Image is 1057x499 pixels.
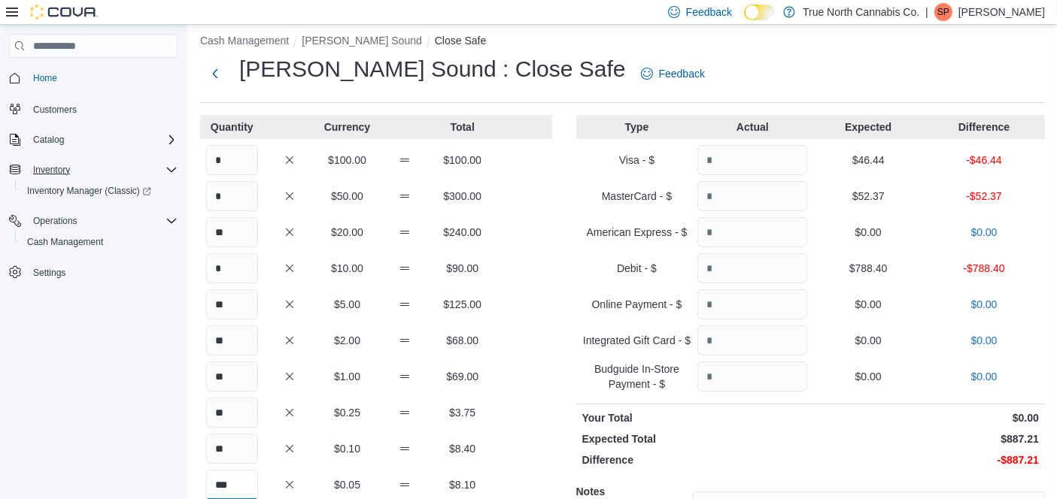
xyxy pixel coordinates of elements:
[27,264,71,282] a: Settings
[582,297,692,312] p: Online Payment - $
[33,72,57,84] span: Home
[436,405,488,420] p: $3.75
[27,161,76,179] button: Inventory
[435,35,486,47] button: Close Safe
[200,33,1045,51] nav: An example of EuiBreadcrumbs
[30,5,98,20] img: Cova
[813,297,923,312] p: $0.00
[582,333,692,348] p: Integrated Gift Card - $
[697,181,807,211] input: Quantity
[436,119,488,135] p: Total
[321,369,373,384] p: $1.00
[21,233,178,251] span: Cash Management
[929,189,1039,204] p: -$52.37
[925,3,928,21] p: |
[929,369,1039,384] p: $0.00
[206,361,258,392] input: Quantity
[27,212,178,230] span: Operations
[206,253,258,283] input: Quantity
[934,3,952,21] div: Sandi Pew
[635,59,711,89] a: Feedback
[3,210,184,231] button: Operations
[27,69,63,87] a: Home
[659,66,705,81] span: Feedback
[436,369,488,384] p: $69.00
[958,3,1045,21] p: [PERSON_NAME]
[929,333,1039,348] p: $0.00
[206,325,258,355] input: Quantity
[686,5,732,20] span: Feedback
[321,441,373,456] p: $0.10
[697,145,807,175] input: Quantity
[33,164,70,176] span: Inventory
[813,119,923,135] p: Expected
[813,369,923,384] p: $0.00
[436,333,488,348] p: $68.00
[21,182,178,200] span: Inventory Manager (Classic)
[582,452,808,467] p: Difference
[3,159,184,180] button: Inventory
[813,153,923,168] p: $46.44
[206,217,258,247] input: Quantity
[813,452,1039,467] p: -$887.21
[321,119,373,135] p: Currency
[436,261,488,276] p: $90.00
[929,153,1039,168] p: -$46.44
[697,253,807,283] input: Quantity
[27,161,178,179] span: Inventory
[813,261,923,276] p: $788.40
[206,119,258,135] p: Quantity
[206,434,258,464] input: Quantity
[206,145,258,175] input: Quantity
[206,289,258,319] input: Quantity
[744,5,776,20] input: Dark Mode
[27,131,178,149] span: Catalog
[206,398,258,428] input: Quantity
[436,441,488,456] p: $8.40
[803,3,919,21] p: True North Cannabis Co.
[697,289,807,319] input: Quantity
[27,263,178,282] span: Settings
[813,225,923,240] p: $0.00
[27,236,103,248] span: Cash Management
[3,129,184,150] button: Catalog
[9,61,178,322] nav: Complex example
[27,212,84,230] button: Operations
[813,189,923,204] p: $52.37
[929,225,1039,240] p: $0.00
[27,131,70,149] button: Catalog
[27,185,151,197] span: Inventory Manager (Classic)
[744,20,745,21] span: Dark Mode
[33,215,77,227] span: Operations
[582,225,692,240] p: American Express - $
[321,189,373,204] p: $50.00
[436,189,488,204] p: $300.00
[239,54,626,84] h1: [PERSON_NAME] Sound : Close Safe
[27,68,178,87] span: Home
[21,233,109,251] a: Cash Management
[206,181,258,211] input: Quantity
[321,153,373,168] p: $100.00
[321,333,373,348] p: $2.00
[33,104,77,116] span: Customers
[582,361,692,392] p: Budguide In-Store Payment - $
[200,59,230,89] button: Next
[929,119,1039,135] p: Difference
[21,182,157,200] a: Inventory Manager (Classic)
[436,297,488,312] p: $125.00
[813,333,923,348] p: $0.00
[582,153,692,168] p: Visa - $
[582,189,692,204] p: MasterCard - $
[582,431,808,446] p: Expected Total
[813,431,1039,446] p: $887.21
[3,67,184,89] button: Home
[33,267,65,279] span: Settings
[436,225,488,240] p: $240.00
[321,297,373,312] p: $5.00
[582,119,692,135] p: Type
[15,231,184,253] button: Cash Management
[582,410,808,425] p: Your Total
[697,217,807,247] input: Quantity
[436,153,488,168] p: $100.00
[15,180,184,201] a: Inventory Manager (Classic)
